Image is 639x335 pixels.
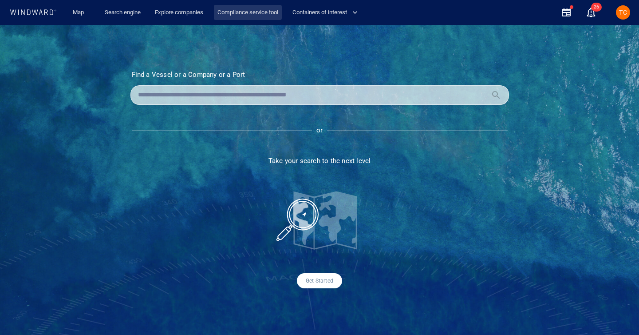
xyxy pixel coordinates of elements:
a: 26 [584,5,598,20]
iframe: Chat [601,295,632,328]
a: Compliance service tool [214,5,282,20]
span: or [316,127,323,135]
button: Map [66,5,94,20]
button: 26 [586,7,596,18]
a: Search engine [101,5,144,20]
a: Explore companies [151,5,207,20]
div: Notification center [586,7,596,18]
a: Map [69,5,91,20]
h4: Take your search to the next level [130,157,509,165]
button: TC [614,4,632,21]
span: TC [619,9,627,16]
span: 26 [591,3,602,12]
a: Get Started [297,273,342,288]
span: Containers of interest [292,8,358,18]
h3: Find a Vessel or a Company or a Port [132,71,508,79]
button: Containers of interest [289,5,365,20]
